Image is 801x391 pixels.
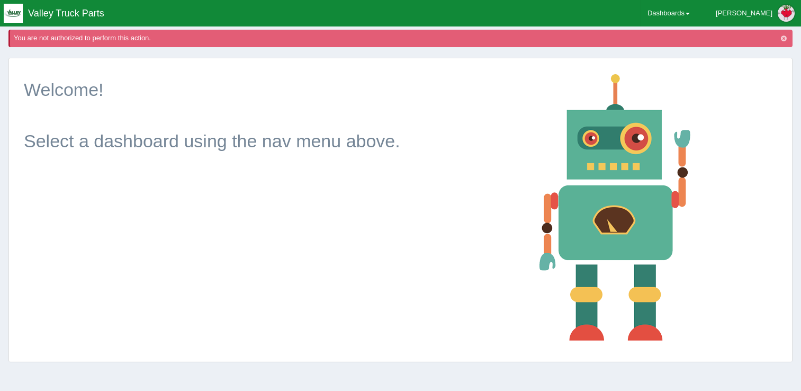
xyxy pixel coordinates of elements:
[24,77,523,154] p: Welcome! Select a dashboard using the nav menu above.
[14,33,790,43] div: You are not authorized to perform this action.
[716,3,772,24] div: [PERSON_NAME]
[532,66,700,348] img: robot-18af129d45a23e4dba80317a7b57af8f57279c3d1c32989fc063bd2141a5b856.png
[28,8,104,19] span: Valley Truck Parts
[4,4,23,23] img: q1blfpkbivjhsugxdrfq.png
[778,5,795,22] img: Profile Picture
